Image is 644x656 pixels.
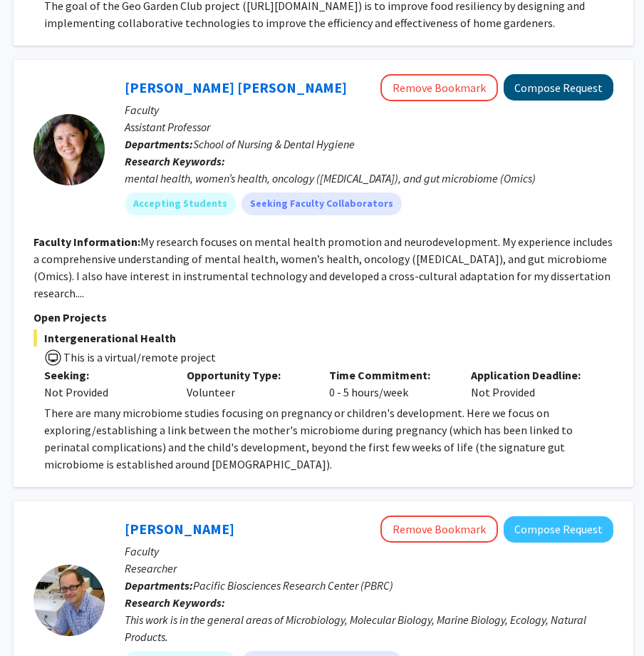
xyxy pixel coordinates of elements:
[380,74,498,101] button: Remove Bookmark
[125,578,193,593] b: Departments:
[125,560,613,577] p: Researcher
[471,367,592,384] p: Application Deadline:
[187,367,308,384] p: Opportunity Type:
[125,78,347,96] a: [PERSON_NAME] [PERSON_NAME]
[44,384,165,401] div: Not Provided
[380,516,498,543] button: Remove Bookmark
[193,137,355,151] span: School of Nursing & Dental Hygiene
[125,543,613,560] p: Faculty
[125,170,613,187] div: mental health, women’s health, oncology ([MEDICAL_DATA]), and gut microbiome (Omics)
[125,193,236,215] mat-chip: Accepting Students
[125,154,225,168] b: Research Keywords:
[176,367,318,401] div: Volunteer
[504,74,613,101] button: Compose Request to Samia Valeria Ozorio Dutra
[33,235,140,249] b: Faculty Information:
[125,101,613,118] p: Faculty
[33,309,613,326] p: Open Projects
[44,367,165,384] p: Seeking:
[11,592,61,645] iframe: Chat
[318,367,461,401] div: 0 - 5 hours/week
[125,520,234,538] a: [PERSON_NAME]
[125,595,225,610] b: Research Keywords:
[460,367,603,401] div: Not Provided
[33,329,613,347] span: Intergenerational Health
[125,137,193,151] b: Departments:
[125,118,613,135] p: Assistant Professor
[193,578,393,593] span: Pacific Biosciences Research Center (PBRC)
[241,193,402,215] mat-chip: Seeking Faculty Collaborators
[125,611,613,645] div: This work is in the general areas of Microbiology, Molecular Biology, Marine Biology, Ecology, Na...
[62,350,216,364] span: This is a virtual/remote project
[33,235,613,300] fg-read-more: My research focuses on mental health promotion and neurodevelopment. My experience includes a com...
[329,367,450,384] p: Time Commitment:
[44,404,613,473] p: There are many microbiome studies focusing on pregnancy or children's development. Here we focus ...
[504,516,613,543] button: Compose Request to Joerg Graf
